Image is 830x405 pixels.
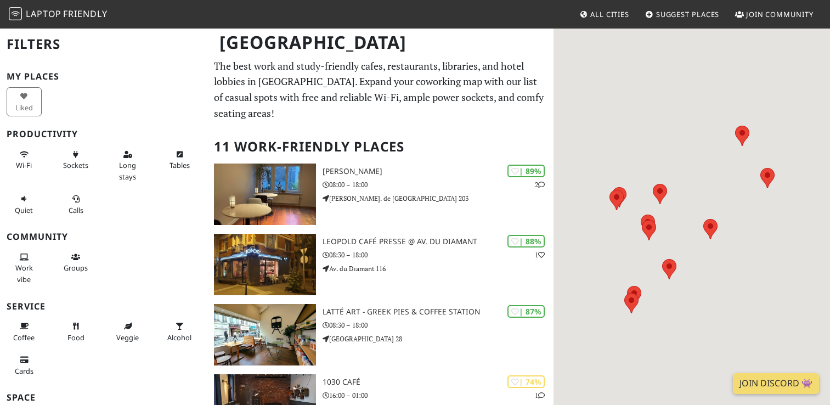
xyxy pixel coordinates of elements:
button: Coffee [7,317,42,346]
p: 2 [535,179,545,190]
button: Tables [162,145,197,175]
div: | 87% [507,305,545,318]
div: | 89% [507,165,545,177]
span: All Cities [590,9,629,19]
span: Quiet [15,205,33,215]
h3: Service [7,301,201,312]
button: Wi-Fi [7,145,42,175]
span: Food [67,333,84,342]
span: Laptop [26,8,61,20]
a: Leopold Café Presse @ Av. du Diamant | 88% 1 Leopold Café Presse @ Av. du Diamant 08:30 – 18:00 A... [207,234,553,295]
button: Food [59,317,94,346]
p: [PERSON_NAME]. de [GEOGRAPHIC_DATA] 203 [323,193,553,204]
h2: 11 Work-Friendly Places [214,130,546,164]
span: People working [15,263,33,284]
span: Group tables [64,263,88,273]
span: Alcohol [167,333,191,342]
h3: Latté Art - Greek Pies & Coffee Station [323,307,553,317]
h1: [GEOGRAPHIC_DATA] [211,27,551,58]
p: 08:30 – 18:00 [323,320,553,330]
button: Veggie [110,317,145,346]
a: Latté Art - Greek Pies & Coffee Station | 87% Latté Art - Greek Pies & Coffee Station 08:30 – 18:... [207,304,553,365]
a: Suggest Places [641,4,724,24]
p: 1 [535,390,545,401]
span: Coffee [13,333,35,342]
a: Jackie | 89% 2 [PERSON_NAME] 08:00 – 18:00 [PERSON_NAME]. de [GEOGRAPHIC_DATA] 203 [207,164,553,225]
h3: Community [7,232,201,242]
div: | 88% [507,235,545,248]
a: Join Discord 👾 [733,373,819,394]
span: Work-friendly tables [170,160,190,170]
span: Stable Wi-Fi [16,160,32,170]
p: 08:30 – 18:00 [323,250,553,260]
p: The best work and study-friendly cafes, restaurants, libraries, and hotel lobbies in [GEOGRAPHIC_... [214,58,546,121]
a: All Cities [575,4,634,24]
button: Alcohol [162,317,197,346]
div: | 74% [507,375,545,388]
img: Latté Art - Greek Pies & Coffee Station [214,304,316,365]
button: Work vibe [7,248,42,288]
img: LaptopFriendly [9,7,22,20]
h2: Filters [7,27,201,61]
button: Sockets [59,145,94,175]
button: Calls [59,190,94,219]
p: 16:00 – 01:00 [323,390,553,401]
button: Groups [59,248,94,277]
button: Cards [7,351,42,380]
h3: [PERSON_NAME] [323,167,553,176]
button: Long stays [110,145,145,185]
span: Suggest Places [656,9,720,19]
img: Leopold Café Presse @ Av. du Diamant [214,234,316,295]
h3: Leopold Café Presse @ Av. du Diamant [323,237,553,246]
h3: Space [7,392,201,403]
span: Credit cards [15,366,33,376]
span: Long stays [119,160,136,181]
span: Power sockets [63,160,88,170]
p: [GEOGRAPHIC_DATA] 28 [323,334,553,344]
span: Video/audio calls [69,205,83,215]
a: Join Community [731,4,818,24]
button: Quiet [7,190,42,219]
p: Av. du Diamant 116 [323,263,553,274]
span: Friendly [63,8,107,20]
a: LaptopFriendly LaptopFriendly [9,5,108,24]
h3: Productivity [7,129,201,139]
h3: 1030 Café [323,378,553,387]
span: Join Community [746,9,814,19]
p: 08:00 – 18:00 [323,179,553,190]
p: 1 [535,250,545,260]
span: Veggie [116,333,139,342]
h3: My Places [7,71,201,82]
img: Jackie [214,164,316,225]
